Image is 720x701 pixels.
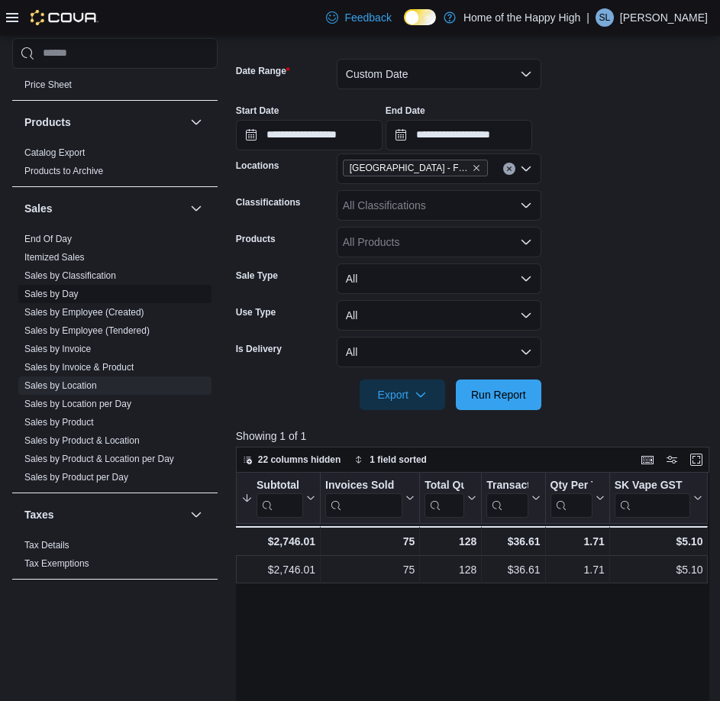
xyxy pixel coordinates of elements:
div: Subtotal [257,478,303,493]
div: Serena Lees [596,8,614,27]
div: Transaction Average [486,478,528,493]
p: [PERSON_NAME] [620,8,708,27]
span: Products to Archive [24,165,103,177]
a: Itemized Sales [24,252,85,263]
div: Qty Per Transaction [550,478,592,517]
span: Sales by Employee (Tendered) [24,325,150,337]
div: $5.10 [615,532,703,551]
button: All [337,337,541,367]
span: 22 columns hidden [258,454,341,466]
a: Sales by Classification [24,270,116,281]
span: Sales by Employee (Created) [24,306,144,318]
button: Products [187,113,205,131]
span: Sales by Product per Day [24,471,128,483]
span: Tax Exemptions [24,557,89,570]
button: Clear input [503,163,515,175]
span: Tax Details [24,539,69,551]
div: 75 [325,560,415,579]
button: Keyboard shortcuts [638,451,657,469]
span: Feedback [344,10,391,25]
a: Tax Exemptions [24,558,89,569]
label: Locations [236,160,279,172]
span: Sales by Product [24,416,94,428]
a: Sales by Product & Location per Day [24,454,174,464]
button: Sales [24,201,184,216]
h3: Sales [24,201,53,216]
p: Showing 1 of 1 [236,428,715,444]
div: Total Quantity [425,478,464,493]
label: Date Range [236,65,290,77]
button: 22 columns hidden [237,451,347,469]
button: Enter fullscreen [687,451,705,469]
div: Pricing [12,76,218,100]
span: Dark Mode [404,25,405,26]
div: $2,746.01 [241,532,315,551]
span: Sales by Product & Location [24,434,140,447]
a: Sales by Product [24,417,94,428]
div: $5.10 [615,560,703,579]
span: Catalog Export [24,147,85,159]
button: Display options [663,451,681,469]
button: 1 field sorted [348,451,433,469]
button: Invoices Sold [325,478,415,517]
span: Export [369,380,436,410]
div: SK Vape GST [615,478,691,517]
p: Home of the Happy High [463,8,580,27]
a: Price Sheet [24,79,72,90]
button: Transaction Average [486,478,540,517]
a: End Of Day [24,234,72,244]
a: Sales by Invoice [24,344,91,354]
span: Sales by Invoice [24,343,91,355]
h3: Taxes [24,507,54,522]
h3: Products [24,115,71,130]
button: All [337,263,541,294]
label: Classifications [236,196,301,208]
button: Export [360,380,445,410]
button: Open list of options [520,199,532,212]
p: | [586,8,589,27]
div: $36.61 [486,532,540,551]
input: Dark Mode [404,9,436,25]
div: Invoices Sold [325,478,402,517]
a: Products to Archive [24,166,103,176]
span: Sales by Location [24,380,97,392]
label: Start Date [236,105,279,117]
span: Price Sheet [24,79,72,91]
div: 128 [425,560,476,579]
span: 1 field sorted [370,454,427,466]
button: Open list of options [520,236,532,248]
div: Products [12,144,218,186]
a: Sales by Product per Day [24,472,128,483]
button: Open list of options [520,163,532,175]
span: Itemized Sales [24,251,85,263]
div: Taxes [12,536,218,579]
input: Press the down key to open a popover containing a calendar. [236,120,383,150]
button: Qty Per Transaction [550,478,604,517]
a: Sales by Employee (Tendered) [24,325,150,336]
button: Taxes [24,507,184,522]
button: Sales [187,199,205,218]
span: Sales by Classification [24,270,116,282]
button: Subtotal [241,478,315,517]
button: SK Vape GST [615,478,703,517]
div: Sales [12,230,218,493]
span: Run Report [471,387,526,402]
div: Subtotal [257,478,303,517]
a: Sales by Location [24,380,97,391]
div: Transaction Average [486,478,528,517]
span: Sales by Invoice & Product [24,361,134,373]
div: Total Quantity [425,478,464,517]
button: Products [24,115,184,130]
img: Cova [31,10,98,25]
div: Invoices Sold [325,478,402,493]
input: Press the down key to open a popover containing a calendar. [386,120,532,150]
div: 1.71 [550,532,604,551]
a: Feedback [320,2,397,33]
span: Sales by Location per Day [24,398,131,410]
button: Run Report [456,380,541,410]
div: 128 [425,532,476,551]
label: End Date [386,105,425,117]
a: Sales by Invoice & Product [24,362,134,373]
div: $2,746.01 [241,560,315,579]
button: Remove Saskatoon - City Park - Fire & Flower from selection in this group [472,163,481,173]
